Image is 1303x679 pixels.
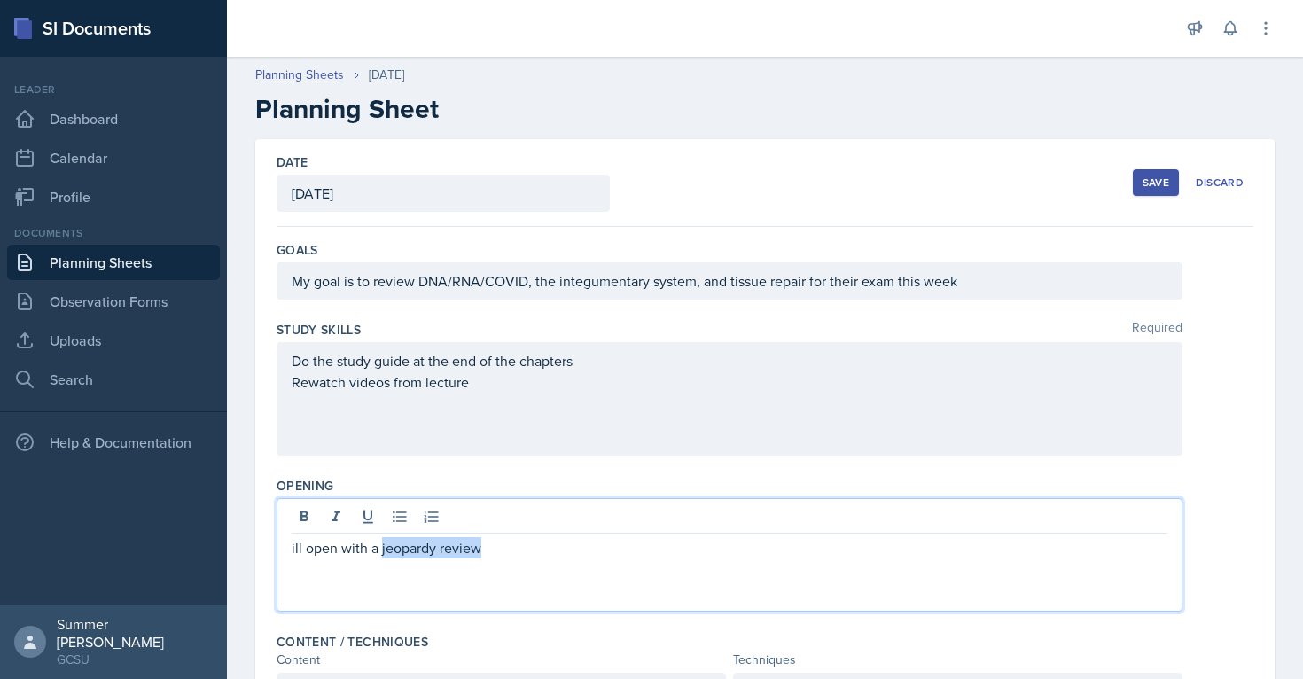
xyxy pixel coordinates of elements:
label: Date [277,153,308,171]
a: Dashboard [7,101,220,137]
label: Content / Techniques [277,633,428,651]
button: Discard [1186,169,1253,196]
div: GCSU [57,651,213,668]
h2: Planning Sheet [255,93,1275,125]
a: Planning Sheets [7,245,220,280]
p: My goal is to review DNA/RNA/COVID, the integumentary system, and tissue repair for their exam th... [292,270,1167,292]
label: Opening [277,477,333,495]
div: Discard [1196,176,1244,190]
p: Do the study guide at the end of the chapters [292,350,1167,371]
a: Search [7,362,220,397]
a: Uploads [7,323,220,358]
div: Documents [7,225,220,241]
button: Save [1133,169,1179,196]
a: Calendar [7,140,220,176]
a: Planning Sheets [255,66,344,84]
div: Leader [7,82,220,98]
span: Required [1132,321,1182,339]
div: [DATE] [369,66,404,84]
div: Summer [PERSON_NAME] [57,615,213,651]
label: Goals [277,241,318,259]
a: Profile [7,179,220,215]
label: Study Skills [277,321,361,339]
div: Help & Documentation [7,425,220,460]
div: Techniques [733,651,1182,669]
p: Rewatch videos from lecture [292,371,1167,393]
p: ill open with a jeopardy review [292,537,1167,558]
div: Save [1143,176,1169,190]
div: Content [277,651,726,669]
a: Observation Forms [7,284,220,319]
